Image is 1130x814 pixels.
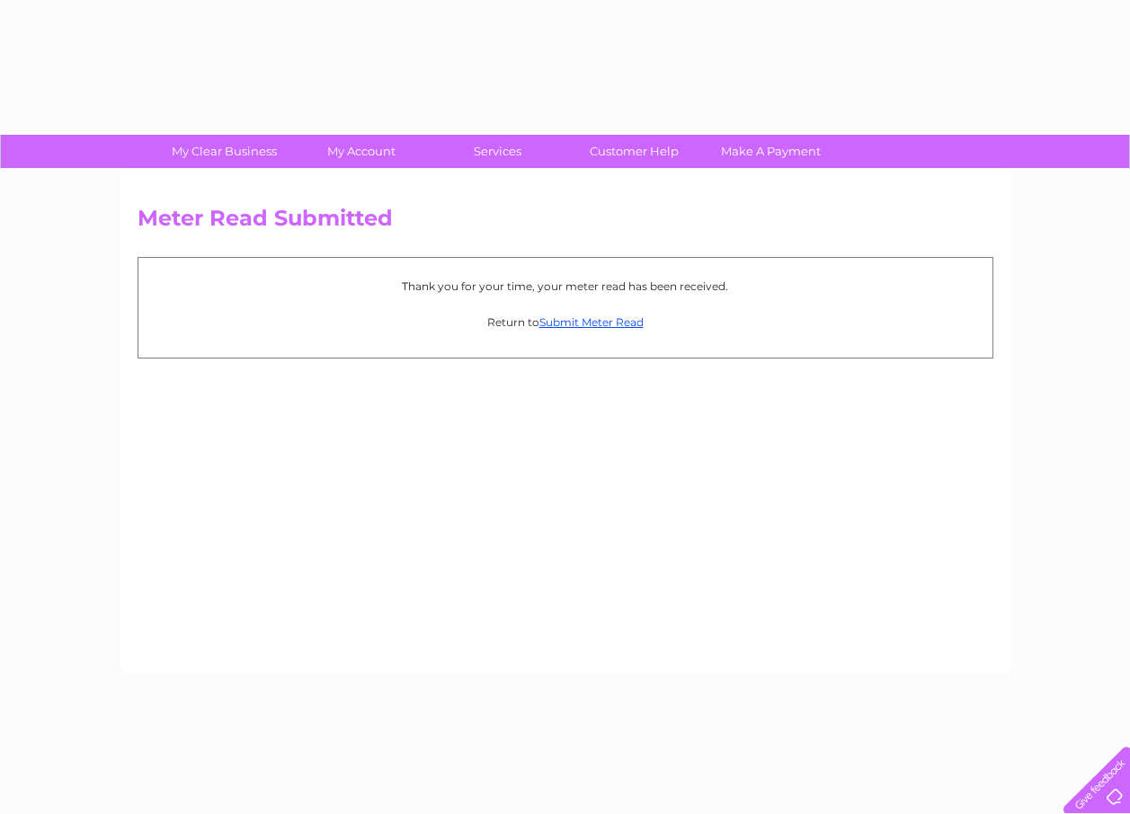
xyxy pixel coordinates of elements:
[147,314,983,331] p: Return to
[138,206,993,240] h2: Meter Read Submitted
[423,135,572,168] a: Services
[147,278,983,295] p: Thank you for your time, your meter read has been received.
[287,135,435,168] a: My Account
[539,315,644,329] a: Submit Meter Read
[560,135,708,168] a: Customer Help
[150,135,298,168] a: My Clear Business
[697,135,845,168] a: Make A Payment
